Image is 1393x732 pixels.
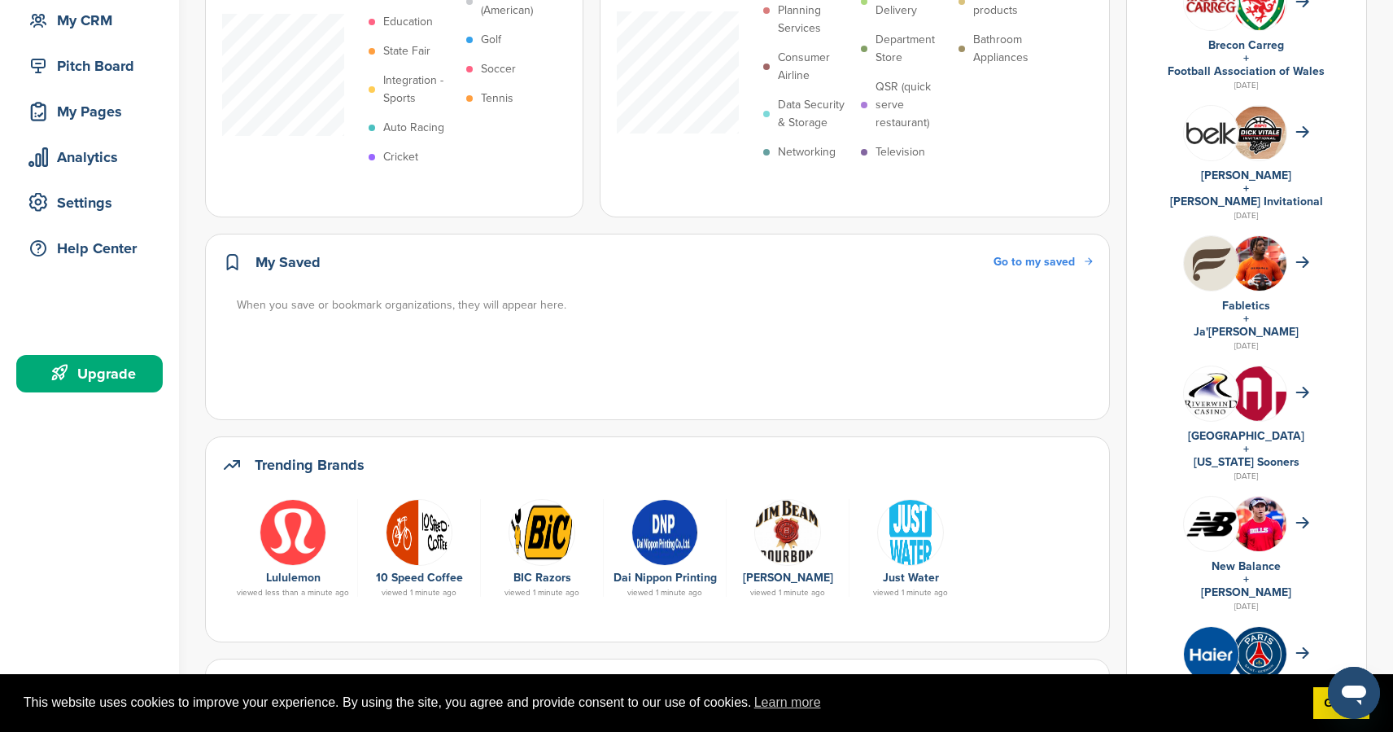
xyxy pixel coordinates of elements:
a: Jw [858,499,963,564]
div: Pitch Board [24,51,163,81]
div: Upgrade [24,359,163,388]
a: Data [366,499,472,564]
a: Fabletics [1222,299,1270,313]
div: viewed 1 minute ago [366,589,472,597]
p: Soccer [481,60,516,78]
div: viewed 1 minute ago [858,589,963,597]
a: [PERSON_NAME] [1201,585,1291,599]
a: Brecon Carreg [1208,38,1284,52]
img: Fh8myeok 400x400 [1184,627,1238,682]
a: Dai Nippon Printing [614,571,717,585]
a: [PERSON_NAME] [1201,169,1291,182]
a: My Pages [16,93,163,130]
a: Analytics [16,138,163,176]
div: viewed 1 minute ago [735,589,841,597]
a: + [1243,51,1249,65]
a: Upgrade [16,355,163,392]
a: My CRM [16,2,163,39]
img: Data [1184,511,1238,537]
p: Golf [481,31,501,49]
a: [PERSON_NAME] [743,571,833,585]
img: Pc w2znk 400x400 [260,499,326,566]
p: Auto Racing [383,119,444,137]
p: Department Store [876,31,950,67]
a: + [1243,442,1249,456]
span: Go to my saved [993,255,1075,269]
a: Just Water [883,571,939,585]
p: Education [383,13,433,31]
img: Screen shot 2016 11 01 at 9.07.02 am [631,499,698,566]
iframe: Button to launch messaging window [1328,667,1380,719]
div: viewed less than a minute ago [237,589,349,597]
div: My CRM [24,6,163,35]
a: learn more about cookies [752,690,823,715]
img: Ja'marr chase [1232,236,1286,301]
img: Data [509,499,575,566]
a: Pitch Board [16,47,163,85]
div: Analytics [24,142,163,172]
div: [DATE] [1143,469,1350,484]
a: Football Association of Wales [1168,64,1325,78]
div: When you save or bookmark organizations, they will appear here. [237,296,1094,314]
div: [DATE] [1143,208,1350,223]
div: viewed 1 minute ago [612,589,718,597]
a: Go to my saved [993,253,1093,271]
div: [DATE] [1143,599,1350,614]
h2: My Saved [255,251,321,274]
img: 0x7wxqi8 400x400 [1232,627,1286,682]
h2: Trending Brands [255,454,365,476]
a: Screen shot 2016 11 01 at 9.07.02 am [612,499,718,564]
p: QSR (quick serve restaurant) [876,78,950,132]
a: Pc w2znk 400x400 [237,499,349,564]
a: Lululemon [266,571,321,585]
p: Networking [778,143,836,161]
img: Jw [877,499,944,566]
a: Data [489,499,595,564]
img: Data?1415805766 [1232,366,1286,441]
img: Hb geub1 400x400 [1184,236,1238,291]
p: State Fair [383,42,430,60]
a: [PERSON_NAME] Invitational [1170,195,1323,208]
p: Data Security & Storage [778,96,853,132]
div: Settings [24,188,163,217]
img: L 1bnuap 400x400 [1184,106,1238,160]
p: Cricket [383,148,418,166]
img: 220px josh allen [1232,497,1286,572]
a: BIC Razors [513,571,571,585]
a: Ja'[PERSON_NAME] [1194,325,1299,339]
span: This website uses cookies to improve your experience. By using the site, you agree and provide co... [24,690,1300,715]
p: Tennis [481,90,513,107]
a: Screen shot 2017 05 26 at 8.56.49 am [735,499,841,564]
p: Consumer Airline [778,49,853,85]
p: Television [876,143,925,161]
div: Help Center [24,234,163,263]
a: + [1243,182,1249,195]
div: My Pages [24,97,163,126]
div: viewed 1 minute ago [489,589,595,597]
a: [GEOGRAPHIC_DATA] [1188,429,1304,443]
img: Screen shot 2017 05 26 at 8.56.49 am [754,499,821,566]
p: Integration - Sports [383,72,458,107]
a: + [1243,312,1249,326]
a: Settings [16,184,163,221]
div: [DATE] [1143,78,1350,93]
img: Data [1184,373,1238,414]
div: [DATE] [1143,339,1350,353]
img: Data [386,499,452,566]
a: dismiss cookie message [1313,687,1369,720]
p: Bathroom Appliances [973,31,1048,67]
a: 10 Speed Coffee [376,571,463,585]
a: [US_STATE] Sooners [1194,455,1299,469]
img: Cleanshot 2025 09 07 at 20.31.59 2x [1232,107,1286,158]
a: Help Center [16,230,163,267]
a: + [1243,572,1249,586]
a: New Balance [1212,559,1281,573]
